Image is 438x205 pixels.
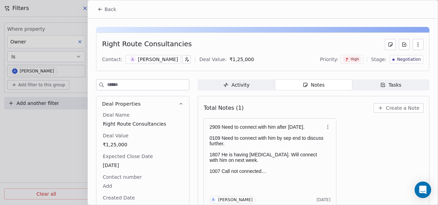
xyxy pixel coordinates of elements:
button: Create a Note [374,103,424,113]
p: 1007 Call not connected [209,168,324,174]
span: Priority: [320,56,338,63]
span: Back [104,6,116,13]
span: Stage: [371,56,387,63]
span: Expected Close Date [101,153,154,160]
span: Total Notes (1) [204,104,243,112]
span: Add [103,183,183,189]
div: Right Route Consultancies [102,39,192,50]
div: A [212,197,215,203]
div: Contact: [102,56,122,63]
span: ₹1,25,000 [103,141,183,148]
span: Negotiation [397,57,421,62]
span: High [351,57,359,62]
span: ₹ 1,25,000 [229,57,254,62]
span: [DATE] [103,162,183,169]
span: Deal Value [101,132,130,139]
span: [DATE] [316,197,331,203]
div: [PERSON_NAME] [218,197,252,202]
span: Create a Note [386,105,419,111]
span: A [129,57,135,62]
p: 0109 Need to connect with him by sep end to discuss further. [209,135,324,146]
div: Activity [223,81,249,89]
span: Created Date [101,194,136,201]
span: Deal Name [101,111,131,118]
div: Deal Value: [199,56,227,63]
div: Tasks [380,81,401,89]
p: 1807 He is having [MEDICAL_DATA]. Will connect with him on next week. [209,152,324,163]
span: Contact number [101,174,143,180]
div: [PERSON_NAME] [138,56,178,63]
div: Open Intercom Messenger [415,182,431,198]
p: 2909 Need to connect with him after [DATE]. [209,124,324,130]
span: Deal Properties [102,100,140,107]
button: Deal Properties [96,96,189,111]
button: Back [93,3,120,16]
span: Right Route Consultancies [103,120,183,127]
